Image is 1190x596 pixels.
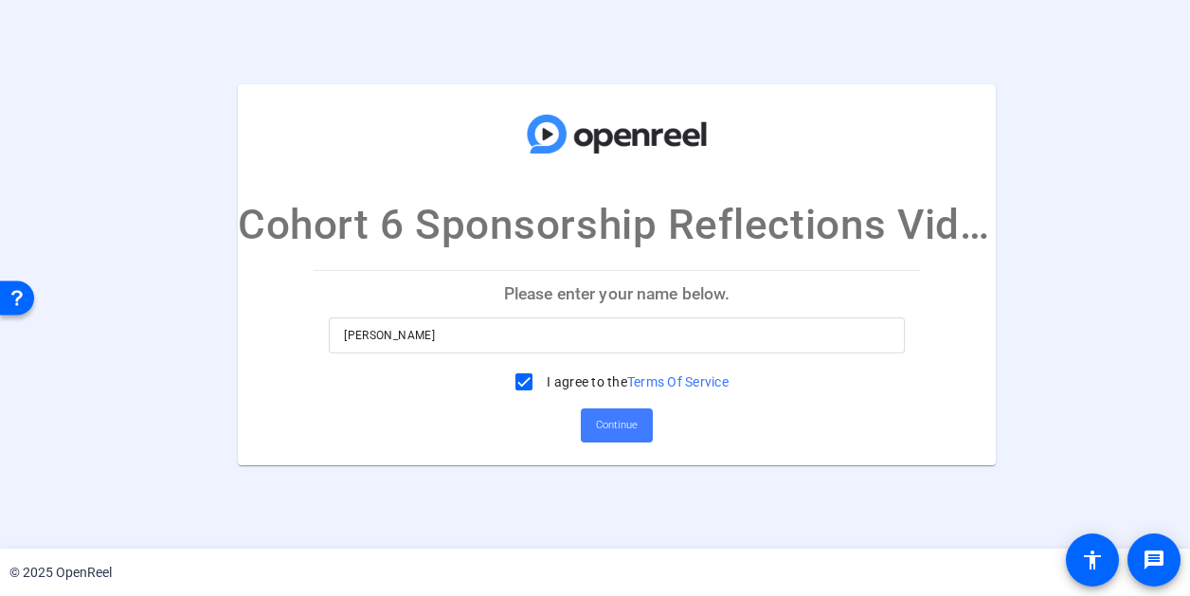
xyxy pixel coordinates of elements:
div: © 2025 OpenReel [9,563,112,583]
mat-icon: accessibility [1081,549,1104,571]
p: Cohort 6 Sponsorship Reflections Video [238,193,996,256]
button: Continue [581,408,653,442]
label: I agree to the [543,372,729,391]
img: company-logo [522,102,712,165]
a: Terms Of Service [627,374,729,389]
span: Continue [596,411,638,440]
input: Enter your name [344,324,890,347]
p: Please enter your name below. [314,271,920,316]
mat-icon: message [1143,549,1165,571]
